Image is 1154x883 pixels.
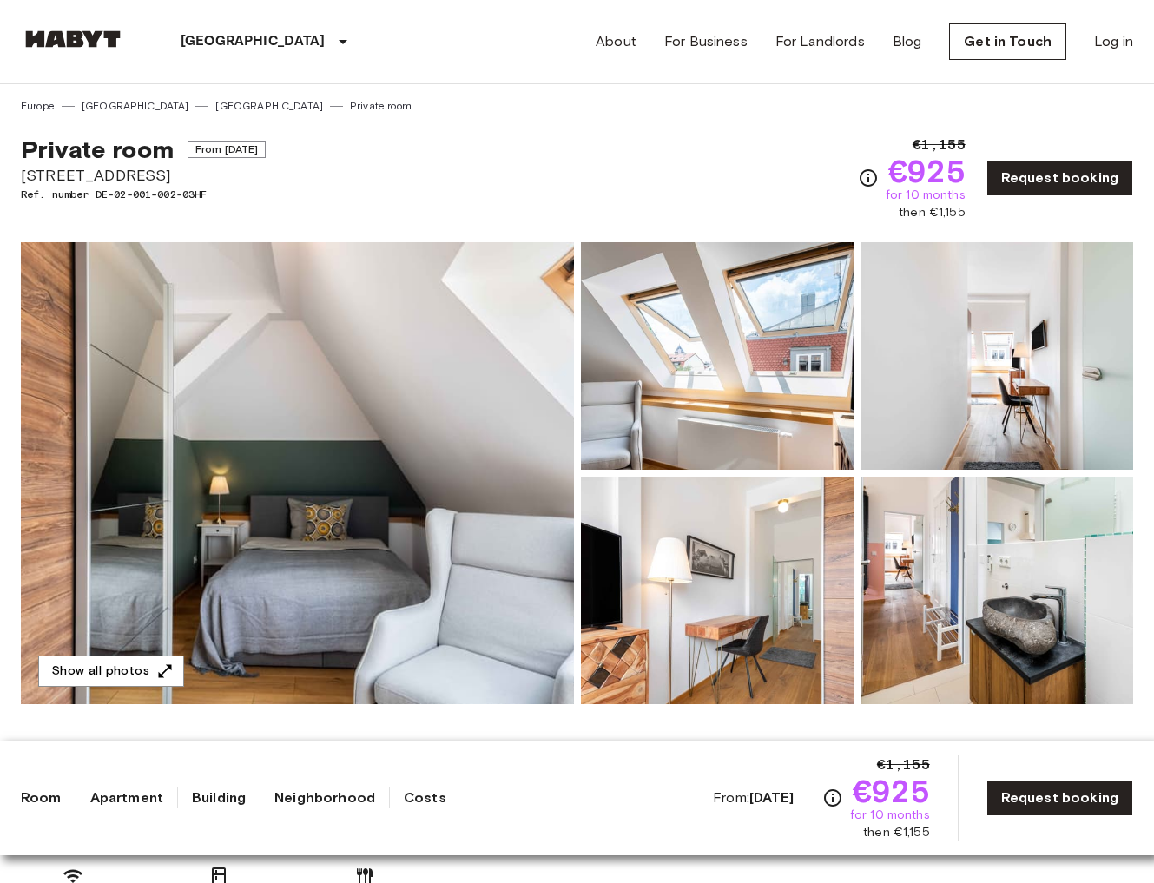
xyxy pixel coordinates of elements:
a: Blog [893,31,922,52]
a: Room [21,787,62,808]
svg: Check cost overview for full price breakdown. Please note that discounts apply to new joiners onl... [822,787,843,808]
a: Building [192,787,246,808]
a: About [596,31,636,52]
a: Costs [404,787,446,808]
img: Picture of unit DE-02-001-002-03HF [581,477,854,704]
a: For Business [664,31,748,52]
span: then €1,155 [863,824,930,841]
a: Private room [350,98,412,114]
img: Habyt [21,30,125,48]
span: €1,155 [877,755,930,775]
a: Neighborhood [274,787,375,808]
span: for 10 months [850,807,930,824]
span: From: [713,788,794,807]
svg: Check cost overview for full price breakdown. Please note that discounts apply to new joiners onl... [858,168,879,188]
span: for 10 months [886,187,966,204]
a: Request booking [986,780,1133,816]
button: Show all photos [38,656,184,688]
a: Request booking [986,160,1133,196]
span: €925 [853,775,930,807]
b: [DATE] [749,789,794,806]
p: [GEOGRAPHIC_DATA] [181,31,326,52]
a: Europe [21,98,55,114]
a: [GEOGRAPHIC_DATA] [215,98,323,114]
span: From [DATE] [188,141,267,158]
span: [STREET_ADDRESS] [21,164,266,187]
a: For Landlords [775,31,865,52]
a: [GEOGRAPHIC_DATA] [82,98,189,114]
a: Log in [1094,31,1133,52]
span: Ref. number DE-02-001-002-03HF [21,187,266,202]
span: then €1,155 [899,204,966,221]
span: Private room [21,135,174,164]
img: Picture of unit DE-02-001-002-03HF [861,242,1133,470]
span: €1,155 [913,135,966,155]
img: Marketing picture of unit DE-02-001-002-03HF [21,242,574,704]
a: Apartment [90,787,163,808]
img: Picture of unit DE-02-001-002-03HF [861,477,1133,704]
span: €925 [888,155,966,187]
a: Get in Touch [949,23,1066,60]
img: Picture of unit DE-02-001-002-03HF [581,242,854,470]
